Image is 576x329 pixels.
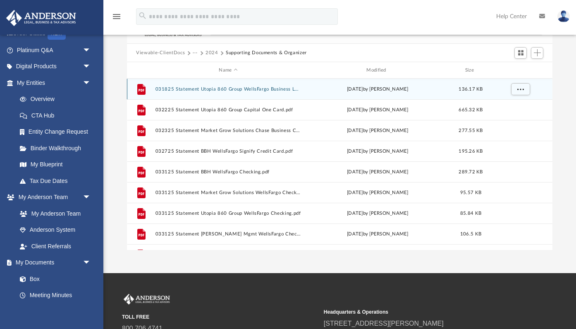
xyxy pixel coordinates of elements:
span: arrow_drop_down [83,42,99,59]
a: [STREET_ADDRESS][PERSON_NAME] [324,320,444,327]
span: arrow_drop_down [83,189,99,206]
div: id [131,67,151,74]
button: Switch to Grid View [514,47,527,59]
span: arrow_drop_down [83,58,99,75]
div: [DATE] by [PERSON_NAME] [305,231,451,238]
a: My Anderson Teamarrow_drop_down [6,189,99,206]
img: Anderson Advisors Platinum Portal [4,10,79,26]
a: My Documentsarrow_drop_down [6,255,99,271]
button: 033125 Statement BBH WellsFargo Checking.pdf [155,169,301,175]
span: arrow_drop_down [83,255,99,271]
a: Binder Walkthrough [12,140,103,156]
div: Name [155,67,301,74]
i: menu [112,12,122,22]
button: 032725 Statement BBH WellsFargo Signify Credit Card.pdf [155,149,301,154]
a: CTA Hub [12,107,103,124]
a: Tax Due Dates [12,173,103,189]
a: Entity Change Request [12,124,103,140]
div: [DATE] by [PERSON_NAME] [305,210,451,217]
button: ··· [193,49,198,57]
span: 136.17 KB [459,87,483,91]
button: 2024 [206,49,218,57]
button: 032225 Statement Utopia 860 Group Capital One Card.pdf [155,107,301,113]
a: Client Referrals [12,238,99,255]
a: My Anderson Team [12,205,95,222]
button: 033125 Statement [PERSON_NAME] Mgmt WellsFargo Checking.pdf [155,231,301,237]
a: My Entitiesarrow_drop_down [6,74,103,91]
small: Headquarters & Operations [324,308,520,316]
span: 95.57 KB [460,190,481,195]
button: Viewable-ClientDocs [136,49,185,57]
a: Overview [12,91,103,108]
div: [DATE] by [PERSON_NAME] [305,86,451,93]
small: TOLL FREE [122,313,318,321]
button: Add [531,47,543,59]
div: [DATE] by [PERSON_NAME] [305,148,451,155]
div: grid [127,79,552,250]
span: arrow_drop_down [83,74,99,91]
button: 031825 Statement Utopia 860 Group WellsFargo Business LOC.pdf [155,86,301,92]
img: Anderson Advisors Platinum Portal [122,294,172,305]
button: 032325 Statement Market Grow Solutions Chase Business Card.pdf [155,128,301,133]
span: 289.72 KB [459,170,483,174]
span: 195.26 KB [459,149,483,154]
a: Digital Productsarrow_drop_down [6,58,103,75]
button: 033125 Statement Market Grow Solutions WellsFargo Checking.pdf [155,190,301,195]
span: 106.5 KB [460,232,481,236]
a: Anderson System [12,222,99,238]
div: Size [454,67,488,74]
span: 277.55 KB [459,128,483,133]
a: My Blueprint [12,156,99,173]
div: [DATE] by [PERSON_NAME] [305,106,451,114]
button: More options [511,83,530,96]
i: search [138,11,147,20]
button: 033125 Statement Utopia 860 Group WellsFargo Checking.pdf [155,211,301,216]
a: Platinum Q&Aarrow_drop_down [6,42,103,58]
span: 85.84 KB [460,211,481,216]
div: [DATE] by [PERSON_NAME] [305,189,451,197]
div: Modified [305,67,451,74]
img: User Pic [557,10,570,22]
a: Meeting Minutes [12,287,99,304]
div: id [491,67,549,74]
a: menu [112,16,122,22]
div: [DATE] by [PERSON_NAME] [305,168,451,176]
a: Box [12,271,95,287]
span: 665.32 KB [459,108,483,112]
button: Supporting Documents & Organizer [226,49,307,57]
div: [DATE] by [PERSON_NAME] [305,127,451,134]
